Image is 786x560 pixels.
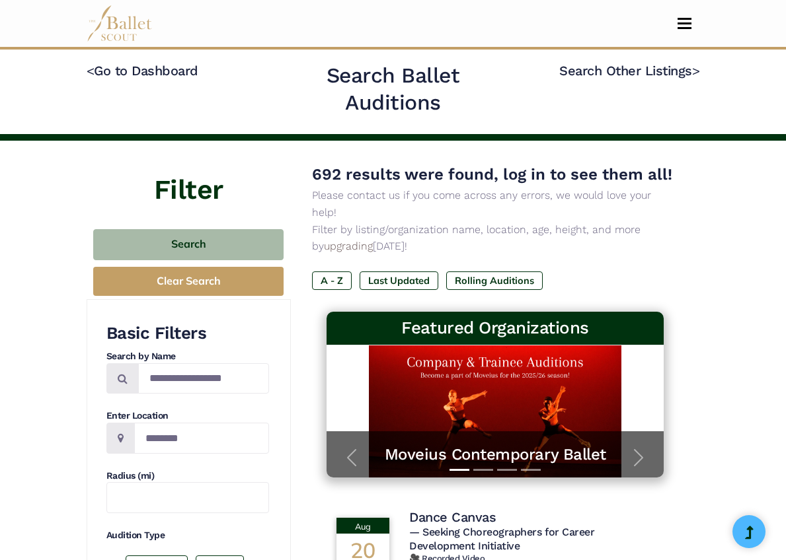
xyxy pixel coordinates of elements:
[106,529,269,542] h4: Audition Type
[312,165,672,184] span: 692 results were found, log in to see them all!
[134,423,269,454] input: Location
[340,444,650,465] a: Moveius Contemporary Ballet
[559,63,699,79] a: Search Other Listings>
[497,462,517,477] button: Slide 3
[93,229,284,260] button: Search
[446,271,543,290] label: Rolling Auditions
[87,62,95,79] code: <
[106,322,269,345] h3: Basic Filters
[93,267,284,297] button: Clear Search
[106,470,269,483] h4: Radius (mi)
[106,350,269,363] h4: Search by Name
[692,62,700,79] code: >
[312,271,352,290] label: A - Z
[87,63,198,79] a: <Go to Dashboard
[312,187,679,221] p: Please contact us if you come across any errors, we would love your help!
[106,409,269,423] h4: Enter Location
[312,221,679,255] p: Filter by listing/organization name, location, age, height, and more by [DATE]!
[473,462,493,477] button: Slide 2
[409,526,594,552] span: — Seeking Choreographers for Career Development Initiative
[138,363,269,394] input: Search by names...
[521,462,541,477] button: Slide 4
[360,271,438,290] label: Last Updated
[669,17,700,30] button: Toggle navigation
[324,240,373,252] a: upgrading
[450,462,469,477] button: Slide 1
[87,141,291,209] h4: Filter
[336,518,389,534] div: Aug
[337,317,653,339] h3: Featured Organizations
[409,508,496,526] h4: Dance Canvas
[280,62,506,117] h2: Search Ballet Auditions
